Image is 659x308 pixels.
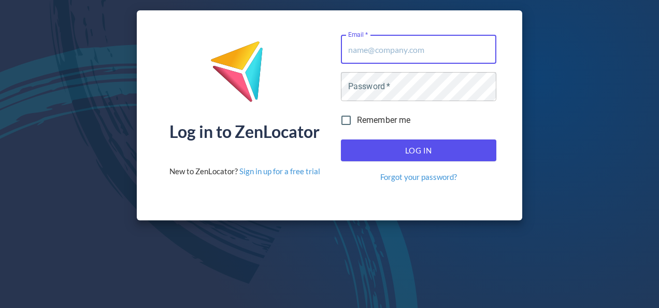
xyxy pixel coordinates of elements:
[210,40,279,110] img: ZenLocator
[341,35,496,64] input: name@company.com
[239,166,320,176] a: Sign in up for a free trial
[169,123,320,140] div: Log in to ZenLocator
[380,172,457,183] a: Forgot your password?
[352,144,485,157] span: Log In
[357,114,411,127] span: Remember me
[341,139,496,161] button: Log In
[169,166,320,177] div: New to ZenLocator?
